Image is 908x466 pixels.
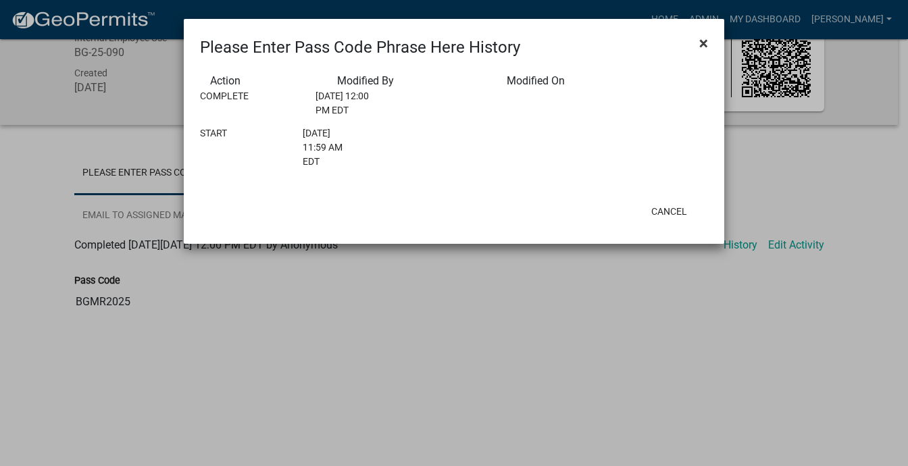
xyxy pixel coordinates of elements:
[293,126,366,169] div: [DATE] 11:59 AM EDT
[200,73,327,89] div: Action
[200,35,520,59] h4: Please Enter Pass Code Phrase Here History
[200,89,378,118] button: Complete[DATE] 12:00 PM EDT
[688,24,719,62] button: Close
[497,73,708,89] div: Modified On
[699,34,708,53] span: ×
[190,89,239,118] div: Complete
[305,89,388,118] div: [DATE] 12:00 PM EDT
[640,199,698,224] button: Cancel
[190,126,234,169] div: Start
[327,73,497,89] div: Modified By
[200,126,356,169] button: Start[DATE] 11:59 AM EDT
